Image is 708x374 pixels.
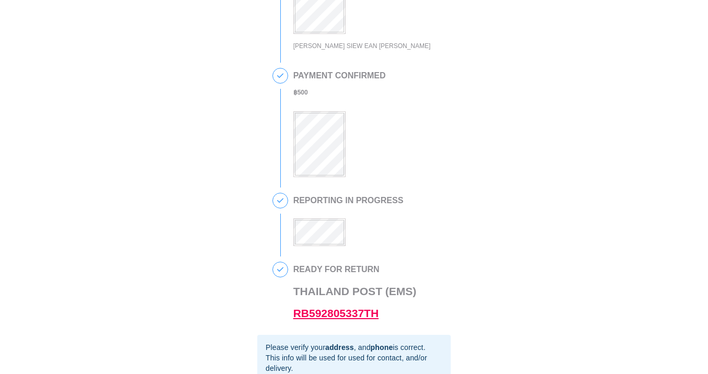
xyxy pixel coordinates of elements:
b: address [325,343,354,352]
span: 4 [273,262,288,277]
a: RB592805337TH [293,307,379,319]
div: [PERSON_NAME] SIEW EAN [PERSON_NAME] [293,40,431,52]
span: 2 [273,68,288,83]
h2: REPORTING IN PROGRESS [293,196,404,205]
span: 3 [273,193,288,208]
div: This info will be used for used for contact, and/or delivery. [266,353,442,373]
div: Please verify your , and is correct. [266,342,442,353]
h3: Thailand Post (EMS) [293,280,417,324]
b: ฿ 500 [293,89,308,96]
h2: PAYMENT CONFIRMED [293,71,386,80]
h2: READY FOR RETURN [293,265,417,274]
b: phone [371,343,393,352]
